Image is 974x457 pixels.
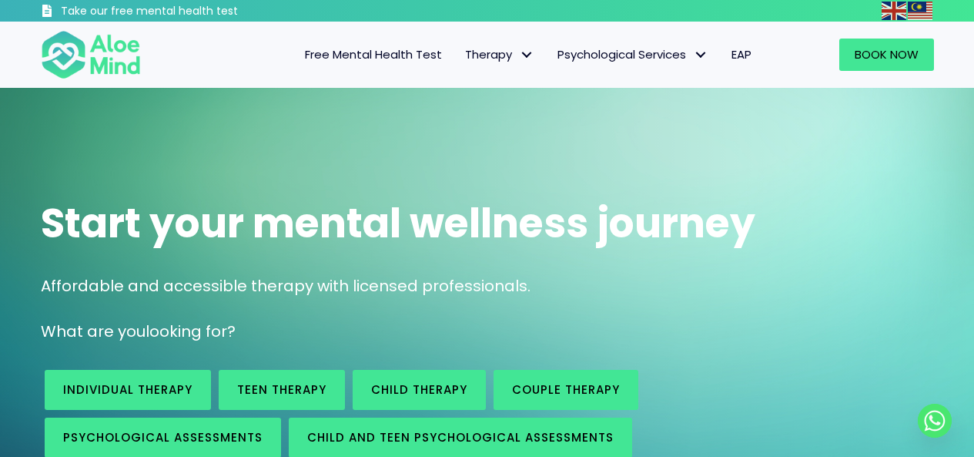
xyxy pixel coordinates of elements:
[45,370,211,410] a: Individual therapy
[63,429,263,445] span: Psychological assessments
[918,404,952,438] a: Whatsapp
[512,381,620,398] span: Couple therapy
[41,195,755,251] span: Start your mental wellness journey
[61,4,320,19] h3: Take our free mental health test
[465,46,534,62] span: Therapy
[720,39,763,71] a: EAP
[293,39,454,71] a: Free Mental Health Test
[146,321,236,342] span: looking for?
[353,370,486,410] a: Child Therapy
[908,2,932,20] img: ms
[546,39,720,71] a: Psychological ServicesPsychological Services: submenu
[219,370,345,410] a: Teen Therapy
[882,2,906,20] img: en
[41,275,934,297] p: Affordable and accessible therapy with licensed professionals.
[557,46,708,62] span: Psychological Services
[516,44,538,66] span: Therapy: submenu
[371,381,467,398] span: Child Therapy
[307,429,614,445] span: Child and Teen Psychological assessments
[855,46,919,62] span: Book Now
[454,39,546,71] a: TherapyTherapy: submenu
[882,2,908,19] a: English
[908,2,934,19] a: Malay
[41,29,141,80] img: Aloe mind Logo
[63,381,192,398] span: Individual therapy
[731,46,751,62] span: EAP
[494,370,638,410] a: Couple therapy
[161,39,763,71] nav: Menu
[41,321,146,342] span: What are you
[839,39,934,71] a: Book Now
[41,4,320,22] a: Take our free mental health test
[305,46,442,62] span: Free Mental Health Test
[237,381,326,398] span: Teen Therapy
[690,44,712,66] span: Psychological Services: submenu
